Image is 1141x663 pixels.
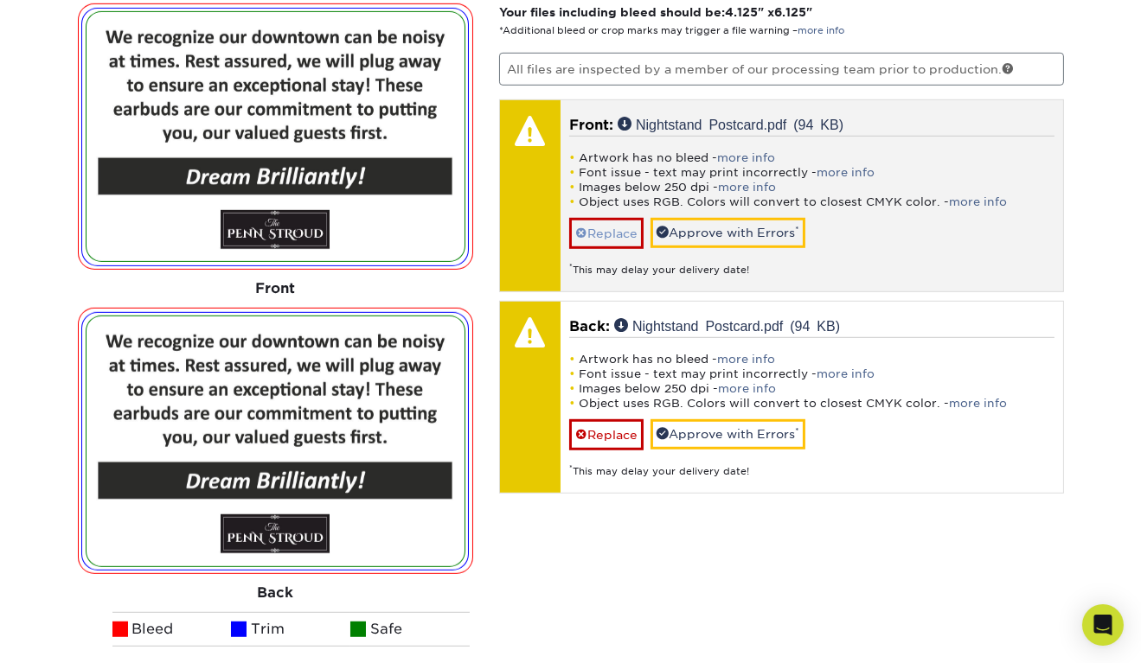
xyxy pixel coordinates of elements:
[499,25,844,36] small: *Additional bleed or crop marks may trigger a file warning –
[817,367,875,380] a: more info
[569,381,1054,396] li: Images below 250 dpi -
[569,218,644,248] a: Replace
[569,194,1054,209] li: Object uses RGB. Colors will convert to closest CMYK color. -
[798,25,844,36] a: more info
[717,151,775,164] a: more info
[618,117,843,131] a: Nightstand Postcard.pdf (94 KB)
[949,195,1007,208] a: more info
[569,352,1054,367] li: Artwork has no bleed -
[569,117,613,133] span: Front:
[774,5,806,19] span: 6.125
[569,150,1054,165] li: Artwork has no bleed -
[717,353,775,366] a: more info
[614,318,840,332] a: Nightstand Postcard.pdf (94 KB)
[569,367,1054,381] li: Font issue - text may print incorrectly -
[231,612,350,647] li: Trim
[718,382,776,395] a: more info
[78,574,474,612] div: Back
[78,270,474,308] div: Front
[651,218,805,247] a: Approve with Errors*
[651,419,805,449] a: Approve with Errors*
[817,166,875,179] a: more info
[569,318,610,335] span: Back:
[112,612,232,647] li: Bleed
[725,5,758,19] span: 4.125
[569,396,1054,411] li: Object uses RGB. Colors will convert to closest CMYK color. -
[718,181,776,194] a: more info
[569,419,644,449] a: Replace
[499,5,812,19] strong: Your files including bleed should be: " x "
[499,53,1064,86] p: All files are inspected by a member of our processing team prior to production.
[569,450,1054,479] div: This may delay your delivery date!
[569,165,1054,180] li: Font issue - text may print incorrectly -
[949,397,1007,410] a: more info
[350,612,470,647] li: Safe
[1082,604,1124,646] div: Open Intercom Messenger
[569,249,1054,277] div: This may delay your delivery date!
[569,180,1054,194] li: Images below 250 dpi -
